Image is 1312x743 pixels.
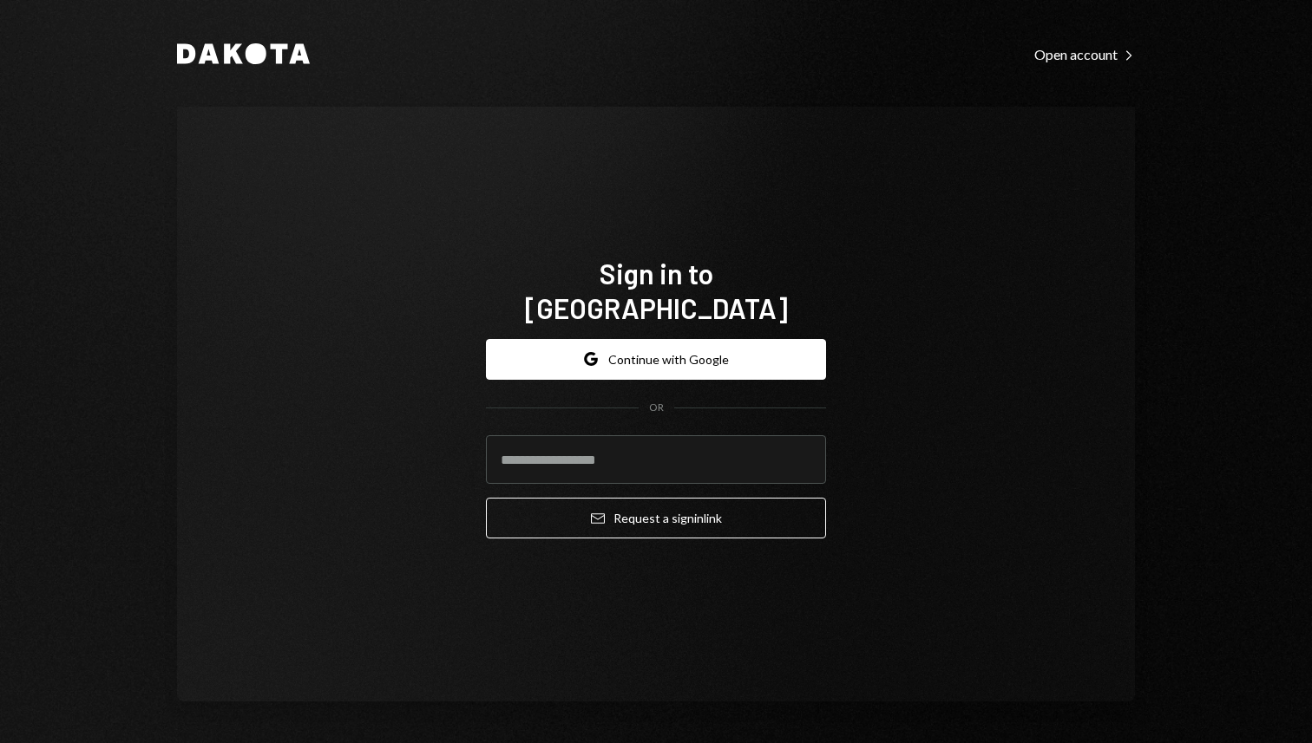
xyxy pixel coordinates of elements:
div: OR [649,401,664,415]
div: Open account [1034,46,1135,63]
button: Continue with Google [486,339,826,380]
a: Open account [1034,44,1135,63]
h1: Sign in to [GEOGRAPHIC_DATA] [486,256,826,325]
button: Request a signinlink [486,498,826,538]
